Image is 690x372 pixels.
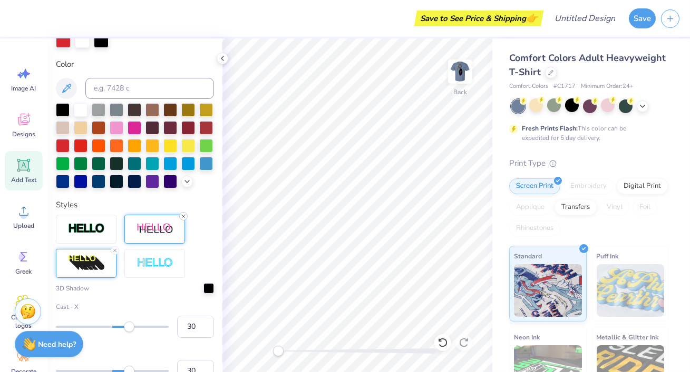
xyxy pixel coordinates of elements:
label: Styles [56,199,77,211]
strong: Need help? [38,339,76,349]
div: Applique [509,199,551,215]
label: 3D Shadow [56,284,89,293]
label: Color [56,58,214,71]
div: Transfers [555,199,597,215]
img: 3D Illusion [68,255,105,272]
span: Image AI [12,84,36,93]
div: Save to See Price & Shipping [417,11,541,26]
div: Screen Print [509,178,560,194]
div: Digital Print [617,178,668,194]
div: Embroidery [563,178,614,194]
img: Shadow [137,223,173,236]
div: Print Type [509,157,669,169]
span: Standard [514,250,542,262]
span: Greek [16,267,32,276]
span: Minimum Order: 24 + [581,82,634,91]
div: Back [453,87,467,97]
img: Negative Space [137,257,173,269]
img: Stroke [68,223,105,235]
span: Puff Ink [597,250,619,262]
div: This color can be expedited for 5 day delivery. [522,124,652,143]
input: Untitled Design [546,8,624,29]
div: Foil [633,199,657,215]
span: Metallic & Glitter Ink [597,331,659,343]
div: Rhinestones [509,220,560,236]
img: Back [450,61,471,82]
span: Upload [13,222,34,230]
span: Comfort Colors Adult Heavyweight T-Shirt [509,52,666,78]
span: Designs [12,130,35,138]
strong: Fresh Prints Flash: [522,124,578,133]
img: Puff Ink [597,264,665,317]
img: Standard [514,264,582,317]
label: Cast - X [56,302,214,311]
span: Add Text [11,176,36,184]
span: Comfort Colors [509,82,548,91]
label: Cast - Y [56,346,214,356]
button: Save [629,8,656,28]
div: Accessibility label [124,321,134,331]
span: Clipart & logos [6,313,41,330]
span: 👉 [526,12,538,24]
div: Vinyl [600,199,629,215]
input: e.g. 7428 c [85,78,214,99]
div: Accessibility label [273,346,284,356]
span: Neon Ink [514,331,540,343]
span: # C1717 [553,82,576,91]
